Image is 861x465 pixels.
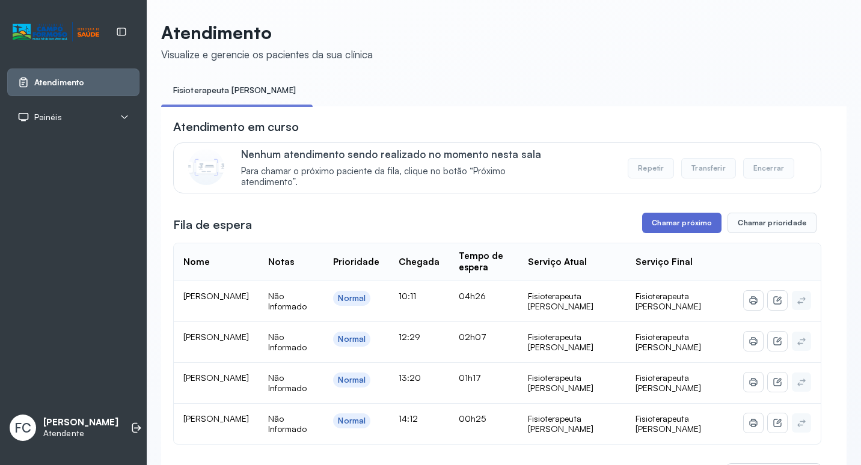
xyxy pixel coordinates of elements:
div: Normal [338,334,366,344]
span: [PERSON_NAME] [183,372,249,383]
span: Para chamar o próximo paciente da fila, clique no botão “Próximo atendimento”. [241,166,559,189]
div: Serviço Atual [528,257,587,268]
div: Prioridade [333,257,379,268]
span: Fisioterapeuta [PERSON_NAME] [636,413,701,434]
div: Tempo de espera [459,251,508,273]
div: Visualize e gerencie os pacientes da sua clínica [161,48,373,61]
div: Normal [338,293,366,303]
p: Atendimento [161,22,373,43]
span: Não Informado [268,291,307,312]
span: Fisioterapeuta [PERSON_NAME] [636,372,701,394]
span: 10:11 [399,291,416,301]
span: 12:29 [399,332,420,342]
div: Fisioterapeuta [PERSON_NAME] [528,332,617,353]
div: Fisioterapeuta [PERSON_NAME] [528,372,617,394]
span: 02h07 [459,332,486,342]
span: [PERSON_NAME] [183,413,249,424]
span: Não Informado [268,413,307,434]
p: Nenhum atendimento sendo realizado no momento nesta sala [241,148,559,160]
span: Atendimento [34,77,84,88]
div: Fisioterapeuta [PERSON_NAME] [528,413,617,434]
span: [PERSON_NAME] [183,332,249,342]
span: Fisioterapeuta [PERSON_NAME] [636,291,701,312]
span: Não Informado [268,372,307,394]
div: Normal [338,375,366,385]
h3: Fila de espera [173,216,252,233]
button: Transferir [681,158,736,178]
span: 14:12 [399,413,418,424]
a: Fisioterapeuta [PERSON_NAME] [161,81,308,100]
div: Serviço Final [636,257,693,268]
span: 00h25 [459,413,486,424]
span: 01h17 [459,372,481,383]
p: Atendente [43,428,118,439]
button: Chamar prioridade [728,213,817,233]
img: Imagem de CalloutCard [188,149,224,185]
span: [PERSON_NAME] [183,291,249,301]
div: Chegada [399,257,440,268]
div: Normal [338,416,366,426]
img: Logotipo do estabelecimento [13,22,99,42]
span: 13:20 [399,372,421,383]
button: Chamar próximo [642,213,722,233]
h3: Atendimento em curso [173,118,299,135]
div: Fisioterapeuta [PERSON_NAME] [528,291,617,312]
button: Encerrar [743,158,794,178]
div: Nome [183,257,210,268]
span: Fisioterapeuta [PERSON_NAME] [636,332,701,353]
span: Painéis [34,112,62,123]
p: [PERSON_NAME] [43,417,118,428]
span: Não Informado [268,332,307,353]
div: Notas [268,257,294,268]
a: Atendimento [17,76,129,88]
button: Repetir [628,158,674,178]
span: 04h26 [459,291,486,301]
